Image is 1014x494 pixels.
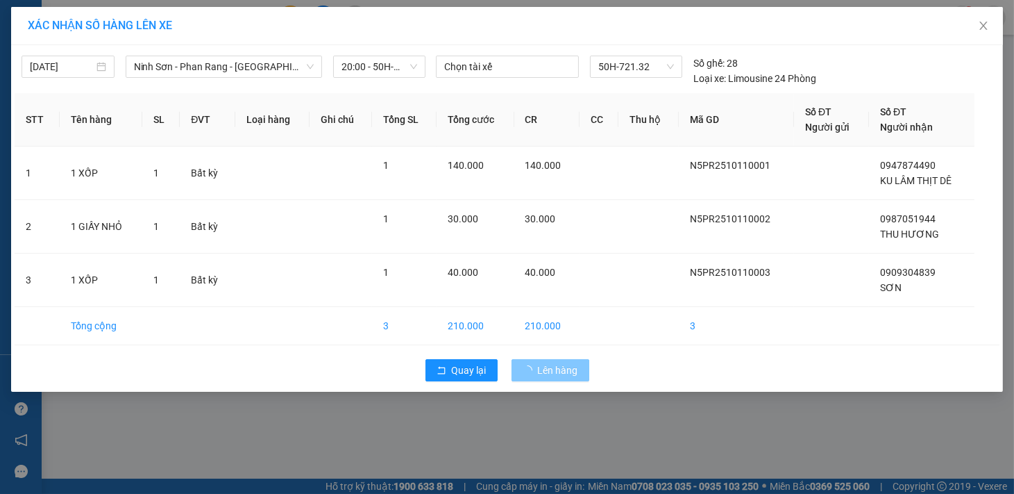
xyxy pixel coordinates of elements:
td: Bất kỳ [180,254,235,307]
span: loading [523,365,538,375]
span: THU HƯƠNG [880,229,939,240]
th: Thu hộ [618,93,679,147]
th: Ghi chú [310,93,372,147]
span: 140.000 [448,160,484,171]
td: 1 [15,147,60,200]
span: Người gửi [805,122,850,133]
span: N5PR2510110001 [690,160,770,171]
span: 1 [153,167,159,179]
span: Lên hàng [538,363,578,378]
span: N5PR2510110003 [690,267,770,278]
span: 50H-721.32 [598,56,673,77]
span: 40.000 [448,267,478,278]
span: rollback [437,365,446,377]
span: 30.000 [448,213,478,224]
td: 3 [679,307,794,345]
span: 40.000 [525,267,556,278]
span: Số ghế: [693,56,725,71]
span: close [978,20,989,31]
td: Tổng cộng [60,307,142,345]
span: 1 [153,221,159,232]
th: ĐVT [180,93,235,147]
span: Người nhận [880,122,933,133]
td: 1 XỐP [60,147,142,200]
b: [DOMAIN_NAME] [117,53,191,64]
th: Tổng cước [437,93,514,147]
button: Close [964,7,1003,46]
li: (c) 2017 [117,66,191,83]
span: XÁC NHẬN SỐ HÀNG LÊN XE [28,19,172,32]
td: 210.000 [437,307,514,345]
span: 0987051944 [880,213,936,224]
span: 20:00 - 50H-721.32 [341,56,418,77]
span: 1 [383,213,389,224]
span: Số ĐT [805,106,831,117]
span: down [306,63,314,71]
th: Loại hàng [235,93,310,147]
td: Bất kỳ [180,200,235,254]
b: Gửi khách hàng [85,20,137,85]
span: N5PR2510110002 [690,213,770,224]
span: Số ĐT [880,106,906,117]
input: 11/10/2025 [30,59,94,74]
span: 0947874490 [880,160,936,171]
img: logo.jpg [151,17,184,51]
span: 140.000 [525,160,561,171]
span: 0909304839 [880,267,936,278]
th: CR [514,93,580,147]
span: 1 [383,267,389,278]
th: CC [580,93,618,147]
b: Xe Đăng Nhân [17,90,61,155]
span: Loại xe: [693,71,726,86]
th: Tên hàng [60,93,142,147]
td: 2 [15,200,60,254]
td: 3 [15,254,60,307]
span: KU LÂM THỊT DÊ [880,175,952,186]
span: Quay lại [452,363,487,378]
td: 1 XỐP [60,254,142,307]
span: SƠN [880,282,902,293]
th: SL [142,93,180,147]
th: STT [15,93,60,147]
div: Limousine 24 Phòng [693,71,816,86]
button: Lên hàng [512,359,589,381]
span: Ninh Sơn - Phan Rang - Sài Gòn [134,56,314,77]
td: 3 [372,307,437,345]
th: Mã GD [679,93,794,147]
td: 210.000 [514,307,580,345]
span: 1 [153,274,159,286]
span: 1 [383,160,389,171]
td: Bất kỳ [180,147,235,200]
th: Tổng SL [372,93,437,147]
div: 28 [693,56,738,71]
button: rollbackQuay lại [425,359,498,381]
span: 30.000 [525,213,556,224]
td: 1 GIẤY NHỎ [60,200,142,254]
